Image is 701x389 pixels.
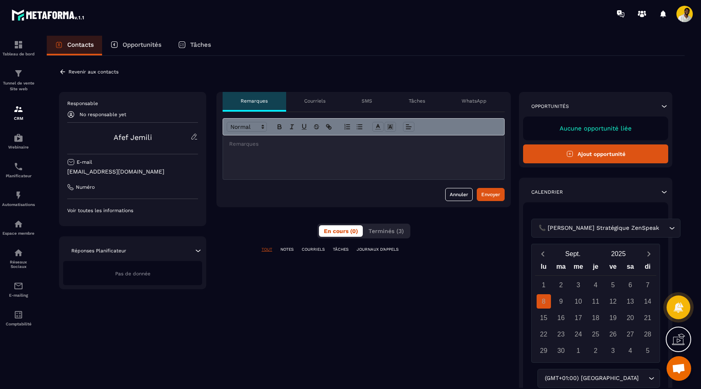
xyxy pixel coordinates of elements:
[640,327,655,341] div: 28
[570,261,587,275] div: me
[11,7,85,22] img: logo
[531,125,660,132] p: Aucune opportunité liée
[554,327,568,341] div: 23
[531,219,681,238] div: Search for option
[606,343,620,358] div: 3
[14,104,23,114] img: formation
[114,133,152,142] a: Afef Jemili
[445,188,473,201] button: Annuler
[623,343,637,358] div: 4
[523,144,668,163] button: Ajout opportunité
[589,278,603,292] div: 4
[123,41,162,48] p: Opportunités
[357,247,398,252] p: JOURNAUX D'APPELS
[537,224,661,233] span: 📞 [PERSON_NAME] Stratégique ZenSpeak
[2,174,35,178] p: Planificateur
[554,311,568,325] div: 16
[604,261,621,275] div: ve
[661,224,667,233] input: Search for option
[537,343,551,358] div: 29
[333,247,348,252] p: TÂCHES
[76,184,95,190] p: Numéro
[2,156,35,184] a: schedulerschedulerPlanificateur
[14,219,23,229] img: automations
[531,189,563,195] p: Calendrier
[550,247,596,261] button: Open months overlay
[641,248,656,259] button: Next month
[77,159,92,165] p: E-mail
[623,294,637,309] div: 13
[102,36,170,55] a: Opportunités
[369,228,404,234] span: Terminés (3)
[640,374,646,383] input: Search for option
[621,261,639,275] div: sa
[67,100,198,107] p: Responsable
[571,343,585,358] div: 1
[531,103,569,110] p: Opportunités
[535,261,552,275] div: lu
[552,261,569,275] div: ma
[640,311,655,325] div: 21
[554,278,568,292] div: 2
[623,278,637,292] div: 6
[606,327,620,341] div: 26
[2,242,35,275] a: social-networksocial-networkRéseaux Sociaux
[14,281,23,291] img: email
[115,271,150,277] span: Pas de donnée
[2,202,35,207] p: Automatisations
[47,36,102,55] a: Contacts
[2,293,35,297] p: E-mailing
[640,294,655,309] div: 14
[606,294,620,309] div: 12
[14,162,23,172] img: scheduler
[571,311,585,325] div: 17
[241,98,268,104] p: Remarques
[543,374,640,383] span: (GMT+01:00) [GEOGRAPHIC_DATA]
[640,343,655,358] div: 5
[302,247,325,252] p: COURRIELS
[14,310,23,320] img: accountant
[68,69,118,75] p: Revenir aux contacts
[67,41,94,48] p: Contacts
[535,261,656,358] div: Calendar wrapper
[2,145,35,149] p: Webinaire
[14,69,23,78] img: formation
[2,98,35,127] a: formationformationCRM
[304,98,325,104] p: Courriels
[623,311,637,325] div: 20
[319,225,363,237] button: En cours (0)
[589,343,603,358] div: 2
[2,213,35,242] a: automationsautomationsEspace membre
[477,188,505,201] button: Envoyer
[571,327,585,341] div: 24
[462,98,487,104] p: WhatsApp
[554,294,568,309] div: 9
[2,62,35,98] a: formationformationTunnel de vente Site web
[2,127,35,156] a: automationsautomationsWebinaire
[364,225,409,237] button: Terminés (3)
[324,228,358,234] span: En cours (0)
[2,52,35,56] p: Tableau de bord
[14,248,23,258] img: social-network
[606,278,620,292] div: 5
[589,294,603,309] div: 11
[639,261,656,275] div: di
[170,36,219,55] a: Tâches
[640,278,655,292] div: 7
[2,304,35,332] a: accountantaccountantComptabilité
[606,311,620,325] div: 19
[2,80,35,92] p: Tunnel de vente Site web
[571,294,585,309] div: 10
[2,34,35,62] a: formationformationTableau de bord
[280,247,294,252] p: NOTES
[14,40,23,50] img: formation
[537,278,551,292] div: 1
[71,247,126,254] p: Réponses Planificateur
[596,247,641,261] button: Open years overlay
[537,327,551,341] div: 22
[2,231,35,236] p: Espace membre
[623,327,637,341] div: 27
[14,190,23,200] img: automations
[14,133,23,143] img: automations
[2,275,35,304] a: emailemailE-mailing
